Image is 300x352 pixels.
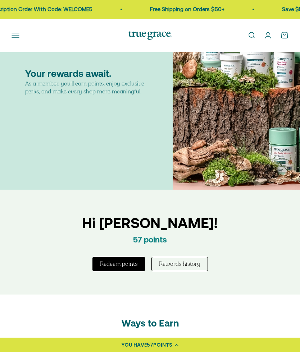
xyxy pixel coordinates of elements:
[25,80,147,96] div: As a member, you'll earn points, enjoy exclusive perks, and make every shop more meaningful.
[133,235,167,246] div: 57 points
[146,6,220,12] a: Free Shipping on Orders $50+
[147,341,153,348] span: 57
[92,257,145,271] button: Redeem points
[25,68,147,80] div: Your rewards await.
[122,341,147,348] span: YOU HAVE
[153,341,172,348] span: POINTS
[151,257,208,271] button: Rewards history
[33,213,267,233] div: Hi [PERSON_NAME]!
